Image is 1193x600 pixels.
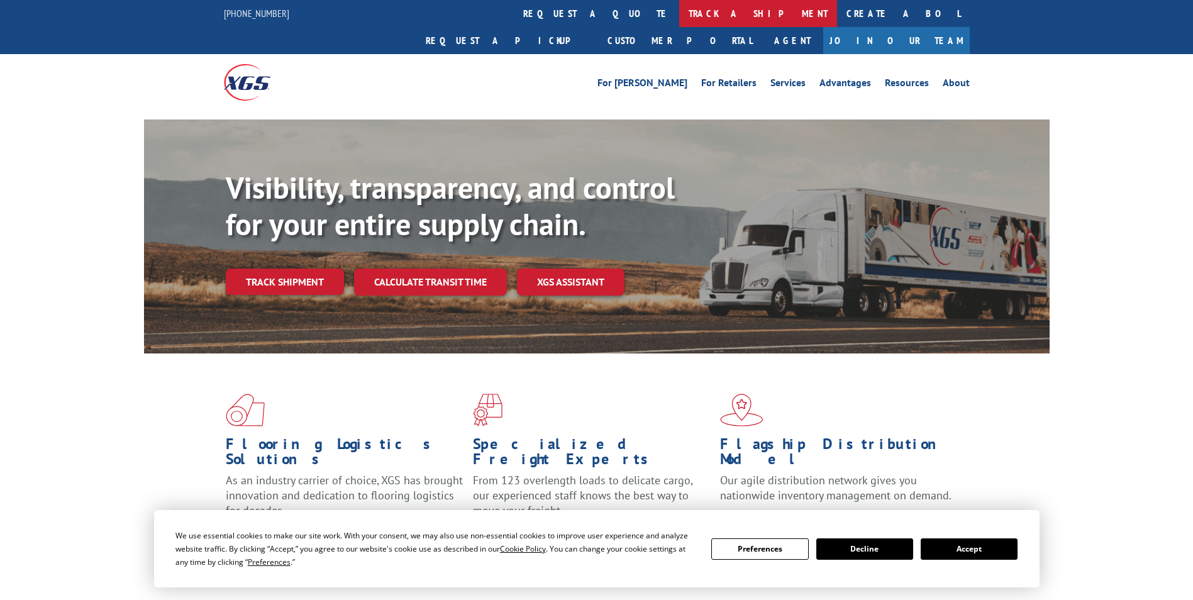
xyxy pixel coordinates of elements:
a: Customer Portal [598,27,762,54]
h1: Specialized Freight Experts [473,436,711,473]
a: [PHONE_NUMBER] [224,7,289,19]
b: Visibility, transparency, and control for your entire supply chain. [226,168,675,243]
span: As an industry carrier of choice, XGS has brought innovation and dedication to flooring logistics... [226,473,463,518]
a: Agent [762,27,823,54]
button: Decline [816,538,913,560]
a: Track shipment [226,269,344,295]
button: Accept [921,538,1018,560]
img: xgs-icon-total-supply-chain-intelligence-red [226,394,265,426]
span: Cookie Policy [500,543,546,554]
h1: Flooring Logistics Solutions [226,436,463,473]
button: Preferences [711,538,808,560]
a: Join Our Team [823,27,970,54]
a: Calculate transit time [354,269,507,296]
a: Resources [885,78,929,92]
a: For [PERSON_NAME] [597,78,687,92]
span: Our agile distribution network gives you nationwide inventory management on demand. [720,473,952,503]
div: Cookie Consent Prompt [154,510,1040,587]
span: Preferences [248,557,291,567]
a: Request a pickup [416,27,598,54]
a: About [943,78,970,92]
a: Services [770,78,806,92]
img: xgs-icon-focused-on-flooring-red [473,394,502,426]
img: xgs-icon-flagship-distribution-model-red [720,394,763,426]
a: XGS ASSISTANT [517,269,624,296]
a: For Retailers [701,78,757,92]
p: From 123 overlength loads to delicate cargo, our experienced staff knows the best way to move you... [473,473,711,529]
a: Advantages [819,78,871,92]
div: We use essential cookies to make our site work. With your consent, we may also use non-essential ... [175,529,696,569]
h1: Flagship Distribution Model [720,436,958,473]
